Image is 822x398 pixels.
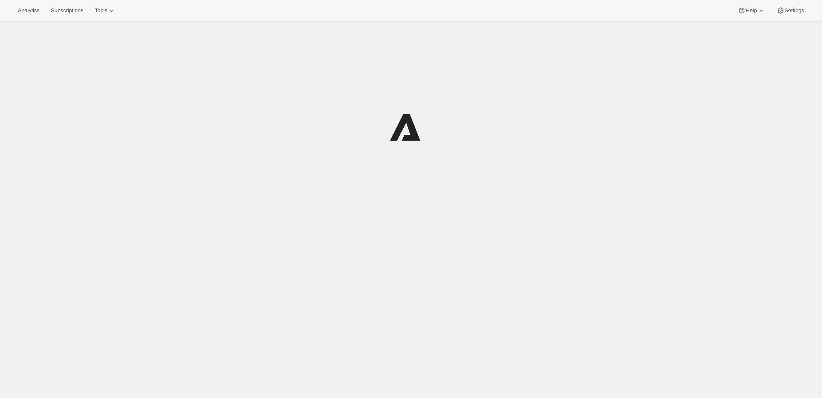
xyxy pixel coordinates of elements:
button: Help [733,5,770,16]
button: Subscriptions [46,5,88,16]
button: Settings [772,5,809,16]
button: Analytics [13,5,44,16]
span: Subscriptions [51,7,83,14]
span: Settings [785,7,804,14]
button: Tools [90,5,120,16]
span: Analytics [18,7,39,14]
span: Tools [95,7,107,14]
span: Help [746,7,757,14]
